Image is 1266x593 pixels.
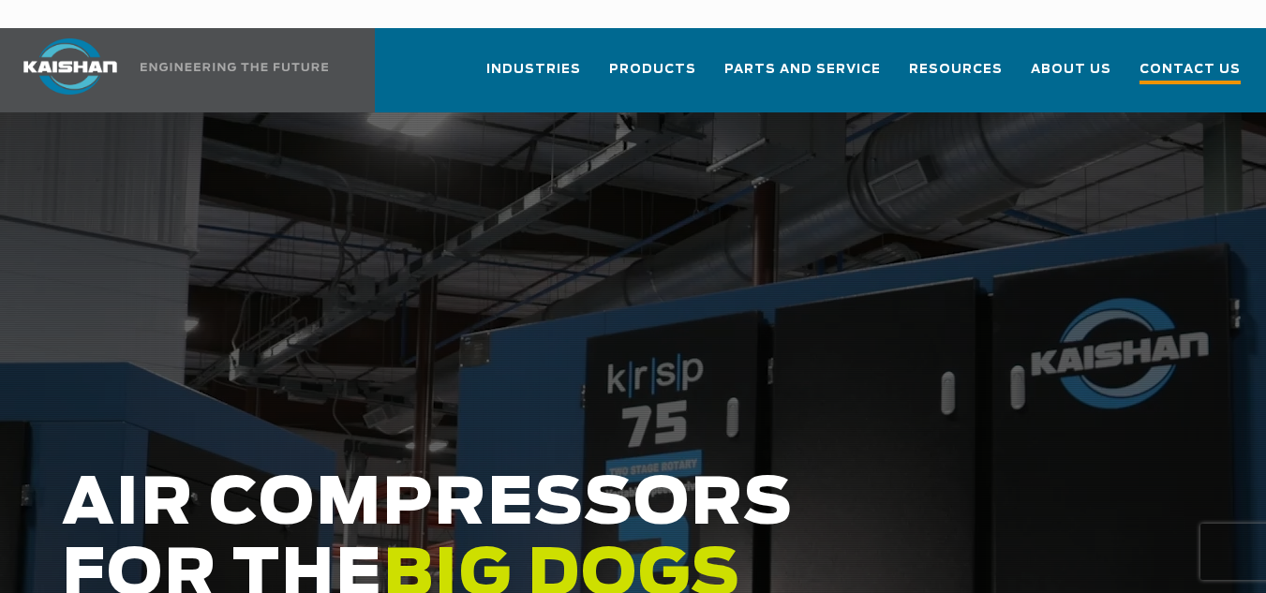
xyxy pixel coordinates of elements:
[486,45,581,109] a: Industries
[609,45,696,109] a: Products
[141,63,328,71] img: Engineering the future
[1139,45,1241,112] a: Contact Us
[909,59,1003,81] span: Resources
[724,45,881,109] a: Parts and Service
[909,45,1003,109] a: Resources
[486,59,581,81] span: Industries
[1031,59,1111,81] span: About Us
[724,59,881,81] span: Parts and Service
[1139,59,1241,84] span: Contact Us
[609,59,696,81] span: Products
[1031,45,1111,109] a: About Us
